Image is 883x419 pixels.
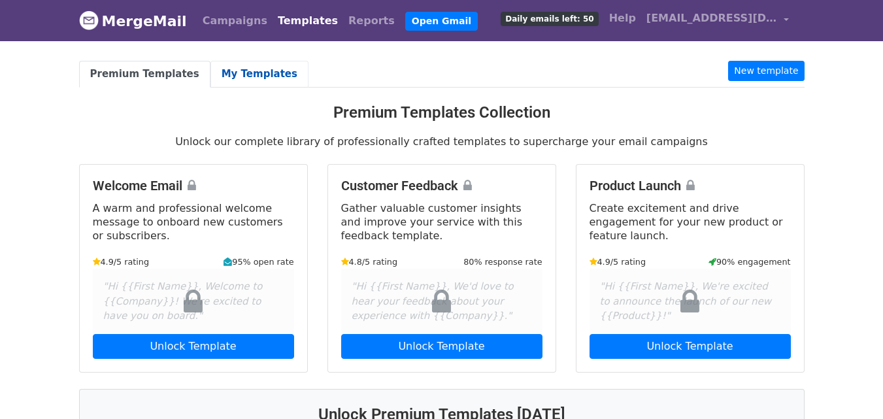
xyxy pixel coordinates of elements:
small: 4.8/5 rating [341,256,398,268]
a: Premium Templates [79,61,210,88]
a: MergeMail [79,7,187,35]
a: Unlock Template [93,334,294,359]
img: MergeMail logo [79,10,99,30]
a: Unlock Template [590,334,791,359]
a: New template [728,61,804,81]
span: Daily emails left: 50 [501,12,598,26]
small: 4.9/5 rating [93,256,150,268]
a: Unlock Template [341,334,542,359]
h4: Product Launch [590,178,791,193]
a: Reports [343,8,400,34]
span: [EMAIL_ADDRESS][DOMAIN_NAME] [646,10,777,26]
small: 95% open rate [224,256,293,268]
small: 90% engagement [708,256,791,268]
a: Templates [273,8,343,34]
a: Campaigns [197,8,273,34]
iframe: Chat Widget [818,356,883,419]
a: Open Gmail [405,12,478,31]
p: Unlock our complete library of professionally crafted templates to supercharge your email campaigns [79,135,805,148]
a: Daily emails left: 50 [495,5,603,31]
a: Help [604,5,641,31]
p: A warm and professional welcome message to onboard new customers or subscribers. [93,201,294,243]
a: [EMAIL_ADDRESS][DOMAIN_NAME] [641,5,794,36]
div: "Hi {{First Name}}, We'd love to hear your feedback about your experience with {{Company}}." [341,269,542,334]
p: Create excitement and drive engagement for your new product or feature launch. [590,201,791,243]
small: 4.9/5 rating [590,256,646,268]
h3: Premium Templates Collection [79,103,805,122]
div: "Hi {{First Name}}, Welcome to {{Company}}! We're excited to have you on board." [93,269,294,334]
div: "Hi {{First Name}}, We're excited to announce the launch of our new {{Product}}!" [590,269,791,334]
h4: Customer Feedback [341,178,542,193]
small: 80% response rate [463,256,542,268]
p: Gather valuable customer insights and improve your service with this feedback template. [341,201,542,243]
a: My Templates [210,61,308,88]
h4: Welcome Email [93,178,294,193]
